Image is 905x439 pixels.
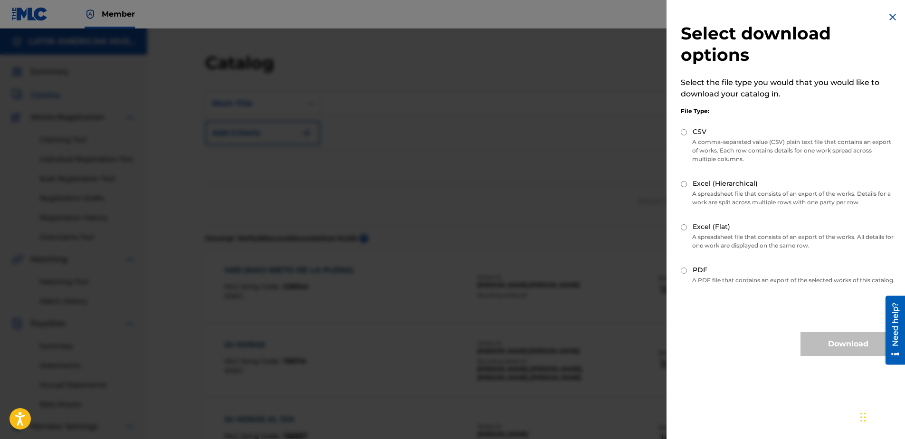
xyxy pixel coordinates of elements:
[693,222,730,232] label: Excel (Flat)
[681,233,895,250] p: A spreadsheet file that consists of an export of the works. All details for one work are displaye...
[11,7,48,21] img: MLC Logo
[693,127,706,137] label: CSV
[860,403,866,431] div: Drag
[693,265,707,275] label: PDF
[681,107,895,115] div: File Type:
[102,9,135,19] span: Member
[681,138,895,163] p: A comma-separated value (CSV) plain text file that contains an export of works. Each row contains...
[10,7,23,50] div: Need help?
[693,179,758,189] label: Excel (Hierarchical)
[85,9,96,20] img: Top Rightsholder
[857,393,905,439] iframe: Chat Widget
[681,190,895,207] p: A spreadsheet file that consists of an export of the works. Details for a work are split across m...
[681,23,895,66] h2: Select download options
[681,276,895,285] p: A PDF file that contains an export of the selected works of this catalog.
[878,296,905,365] iframe: Resource Center
[681,77,895,100] p: Select the file type you would that you would like to download your catalog in.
